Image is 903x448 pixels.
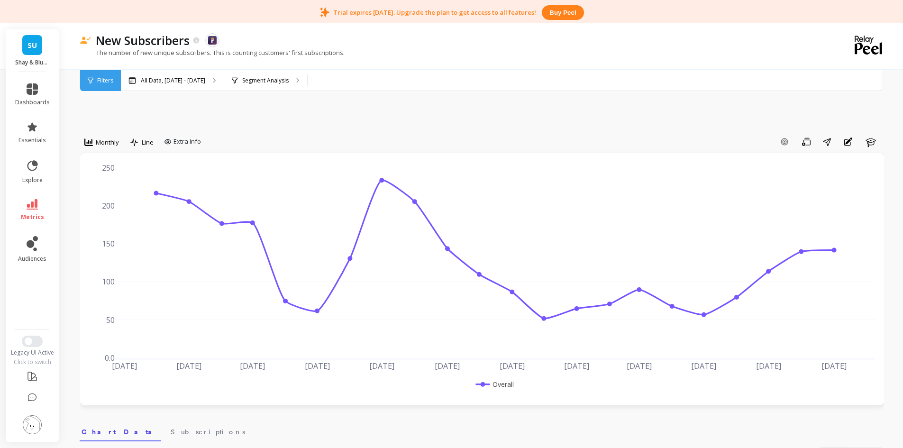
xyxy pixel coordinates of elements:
[97,77,113,84] span: Filters
[80,420,884,441] nav: Tabs
[27,40,37,51] span: SU
[22,176,43,184] span: explore
[142,138,154,147] span: Line
[542,5,584,20] button: Buy peel
[96,138,119,147] span: Monthly
[15,59,50,66] p: Shay & Blue USA
[18,137,46,144] span: essentials
[173,137,201,146] span: Extra Info
[141,77,205,84] p: All Data, [DATE] - [DATE]
[82,427,159,437] span: Chart Data
[242,77,289,84] p: Segment Analysis
[15,99,50,106] span: dashboards
[22,336,43,347] button: Switch to New UI
[96,32,190,48] p: New Subscribers
[80,37,91,45] img: header icon
[80,48,345,57] p: The number of new unique subscribers. This is counting customers' first subscriptions.
[6,349,59,357] div: Legacy UI Active
[23,415,42,434] img: profile picture
[171,427,245,437] span: Subscriptions
[21,213,44,221] span: metrics
[333,8,536,17] p: Trial expires [DATE]. Upgrade the plan to get access to all features!
[18,255,46,263] span: audiences
[208,36,217,45] img: api.smartrr.svg
[6,358,59,366] div: Click to switch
